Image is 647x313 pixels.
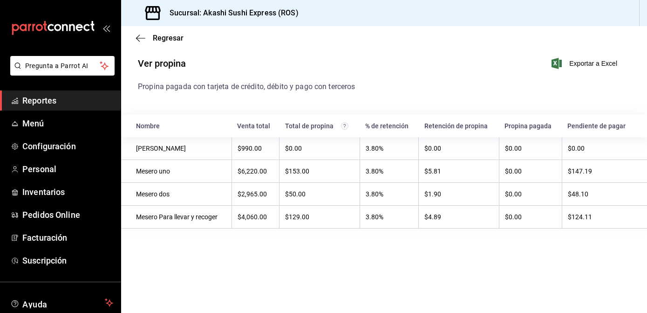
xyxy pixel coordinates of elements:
[505,213,556,221] div: $0.00
[22,231,113,244] span: Facturación
[285,213,354,221] div: $129.00
[568,213,632,221] div: $124.11
[341,122,348,130] svg: Total de propinas cobradas con el Punto de Venta y Terminal Pay antes de comisiones
[285,122,354,130] div: Total de propina
[285,190,354,198] div: $50.00
[366,190,413,198] div: 3.80%
[285,167,354,175] div: $153.00
[138,57,186,70] h1: Ver propina
[22,163,113,175] span: Personal
[130,81,632,96] div: Propina pagada con tarjeta de crédito, débito y pago con terceros
[136,213,226,221] div: Mesero Para llevar y recoger
[7,68,115,77] a: Pregunta a Parrot AI
[22,117,113,130] span: Menú
[136,145,226,152] div: [PERSON_NAME]
[22,297,101,308] span: Ayuda
[568,167,632,175] div: $147.19
[365,122,413,130] div: % de retención
[553,58,617,69] button: Exportar a Excel
[424,213,493,221] div: $4.89
[22,186,113,198] span: Inventarios
[22,94,113,107] span: Reportes
[136,122,226,130] div: Nombre
[568,190,632,198] div: $48.10
[22,254,113,267] span: Suscripción
[504,122,556,130] div: Propina pagada
[136,167,226,175] div: Mesero uno
[424,145,493,152] div: $0.00
[136,190,226,198] div: Mesero dos
[22,209,113,221] span: Pedidos Online
[568,145,632,152] div: $0.00
[505,190,556,198] div: $0.00
[366,167,413,175] div: 3.80%
[366,145,413,152] div: 3.80%
[237,122,274,130] div: Venta total
[238,213,274,221] div: $4,060.00
[22,140,113,153] span: Configuración
[10,56,115,76] button: Pregunta a Parrot AI
[567,122,632,130] div: Pendiente de pagar
[238,190,274,198] div: $2,965.00
[238,145,274,152] div: $990.00
[238,167,274,175] div: $6,220.00
[424,190,493,198] div: $1.90
[285,145,354,152] div: $0.00
[424,167,493,175] div: $5.81
[505,145,556,152] div: $0.00
[505,167,556,175] div: $0.00
[136,34,184,42] button: Regresar
[102,24,110,32] button: open_drawer_menu
[162,7,299,19] h3: Sucursal: Akashi Sushi Express (ROS)
[153,34,184,42] span: Regresar
[25,61,100,71] span: Pregunta a Parrot AI
[424,122,494,130] div: Retención de propina
[366,213,413,221] div: 3.80%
